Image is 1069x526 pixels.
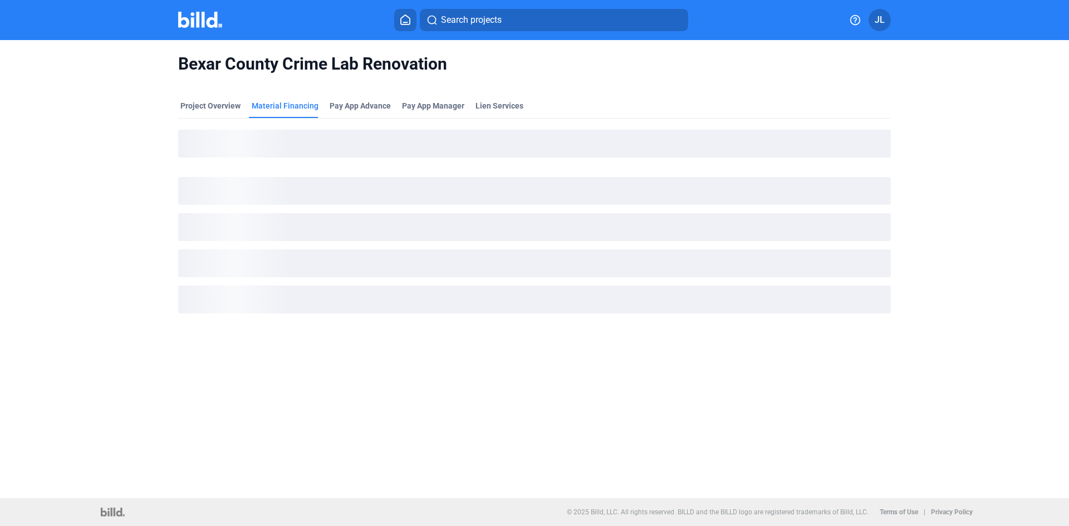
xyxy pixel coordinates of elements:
img: logo [101,508,125,517]
div: Pay App Advance [330,100,391,111]
b: Privacy Policy [931,508,973,516]
div: Material Financing [252,100,318,111]
p: © 2025 Billd, LLC. All rights reserved. BILLD and the BILLD logo are registered trademarks of Bil... [567,508,869,516]
div: loading [178,177,891,205]
div: loading [178,286,891,313]
button: JL [869,9,891,31]
div: Project Overview [180,100,241,111]
div: loading [178,249,891,277]
span: Bexar County Crime Lab Renovation [178,53,891,75]
span: JL [875,13,885,27]
span: Pay App Manager [402,100,464,111]
button: Search projects [420,9,688,31]
p: | [924,508,925,516]
div: loading [178,213,891,241]
span: Search projects [441,13,502,27]
div: loading [178,130,891,158]
div: Lien Services [475,100,523,111]
img: Billd Company Logo [178,12,222,28]
b: Terms of Use [880,508,918,516]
